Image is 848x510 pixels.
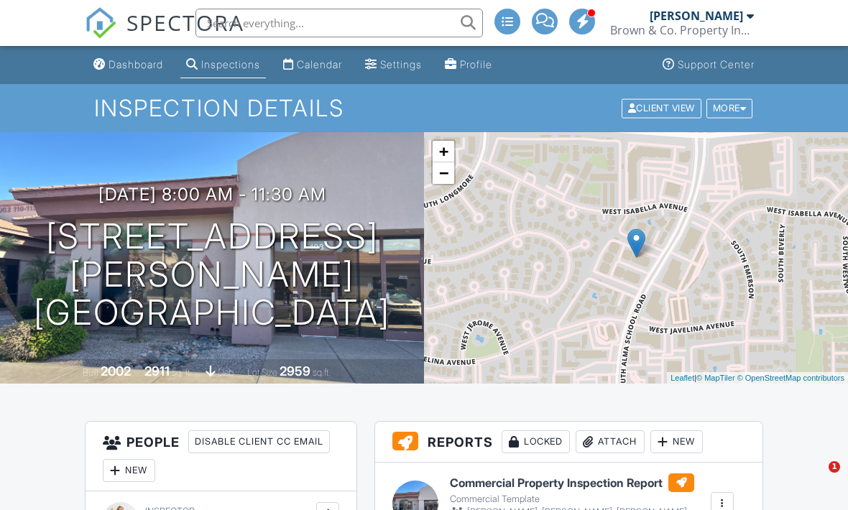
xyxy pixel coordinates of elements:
[450,473,694,492] h6: Commercial Property Inspection Report
[502,430,570,453] div: Locked
[94,96,754,121] h1: Inspection Details
[359,52,428,78] a: Settings
[375,422,762,463] h3: Reports
[799,461,834,496] iframe: Intercom live chat
[696,374,735,382] a: © MapTiler
[218,367,234,378] span: slab
[109,58,163,70] div: Dashboard
[380,58,422,70] div: Settings
[460,58,492,70] div: Profile
[576,430,645,453] div: Attach
[98,185,326,204] h3: [DATE] 8:00 am - 11:30 am
[610,23,754,37] div: Brown & Co. Property Inspections
[706,98,753,118] div: More
[650,430,703,453] div: New
[101,363,131,379] div: 2002
[280,363,310,379] div: 2959
[433,141,454,162] a: Zoom in
[433,162,454,184] a: Zoom out
[195,9,483,37] input: Search everything...
[103,459,155,482] div: New
[313,367,331,378] span: sq.ft.
[678,58,755,70] div: Support Center
[85,7,116,39] img: The Best Home Inspection Software - Spectora
[86,422,356,491] h3: People
[829,461,840,473] span: 1
[247,367,277,378] span: Lot Size
[650,9,743,23] div: [PERSON_NAME]
[126,7,244,37] span: SPECTORA
[439,52,498,78] a: Profile
[23,218,401,331] h1: [STREET_ADDRESS][PERSON_NAME] [GEOGRAPHIC_DATA]
[297,58,342,70] div: Calendar
[85,19,244,50] a: SPECTORA
[83,367,98,378] span: Built
[737,374,844,382] a: © OpenStreetMap contributors
[657,52,760,78] a: Support Center
[450,493,694,505] div: Commercial Template
[620,102,705,113] a: Client View
[622,98,701,118] div: Client View
[88,52,169,78] a: Dashboard
[667,372,848,384] div: |
[201,58,260,70] div: Inspections
[172,367,192,378] span: sq. ft.
[670,374,694,382] a: Leaflet
[180,52,266,78] a: Inspections
[277,52,348,78] a: Calendar
[144,363,170,379] div: 2911
[188,430,330,453] div: Disable Client CC Email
